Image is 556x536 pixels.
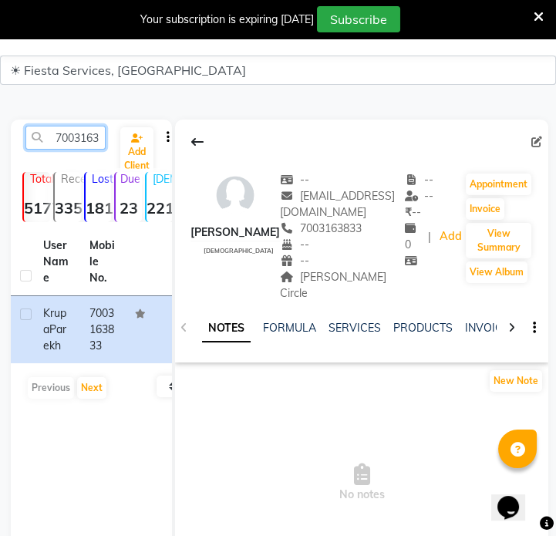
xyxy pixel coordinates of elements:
[466,261,527,283] button: View Album
[393,321,453,335] a: PRODUCTS
[147,198,173,217] strong: 221
[466,174,531,195] button: Appointment
[466,223,531,258] button: View Summary
[77,377,106,399] button: Next
[34,228,80,296] th: User Name
[92,172,112,186] p: Lost
[465,321,516,335] a: INVOICES
[30,172,50,186] p: Total
[153,172,173,186] p: [DEMOGRAPHIC_DATA]
[490,370,542,392] button: New Note
[61,172,81,186] p: Recent
[280,238,309,251] span: --
[280,254,309,268] span: --
[212,172,258,218] img: avatar
[329,321,381,335] a: SERVICES
[263,321,316,335] a: FORMULA
[428,229,431,245] span: |
[80,296,126,363] td: 7003163833
[280,173,309,187] span: --
[80,228,126,296] th: Mobile No.
[405,189,434,203] span: --
[317,6,400,32] button: Subscribe
[405,221,422,251] span: 0
[86,198,112,217] strong: 1816
[405,173,434,187] span: --
[466,198,504,220] button: Invoice
[119,172,142,186] p: Due
[55,198,81,217] strong: 335
[202,315,251,342] a: NOTES
[181,127,214,157] div: Back to Client
[405,205,421,219] span: --
[204,247,274,255] span: [DEMOGRAPHIC_DATA]
[24,198,50,217] strong: 5177
[116,198,142,217] strong: 23
[280,270,386,300] span: [PERSON_NAME] Circle
[190,224,280,241] div: [PERSON_NAME]
[491,474,541,521] iframe: chat widget
[280,221,362,235] span: 7003163833
[120,127,153,177] a: Add Client
[25,126,106,150] input: Search by Name/Mobile/Email/Code
[140,12,314,28] div: Your subscription is expiring [DATE]
[43,322,66,352] span: Parekh
[437,226,464,248] a: Add
[43,306,66,336] span: Krupa
[280,189,395,219] span: [EMAIL_ADDRESS][DOMAIN_NAME]
[405,205,412,219] span: ₹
